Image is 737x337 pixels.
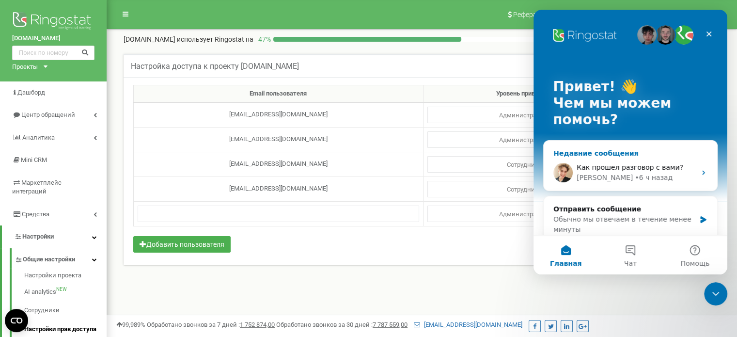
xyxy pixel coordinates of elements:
[12,10,94,34] img: Ringostat logo
[15,248,107,268] a: Общие настройки
[134,177,423,201] td: [EMAIL_ADDRESS][DOMAIN_NAME]
[22,134,55,141] span: Аналитика
[431,109,620,122] span: Администратор
[2,225,107,248] a: Настройки
[131,62,299,71] h5: Настройка доступа к проекту [DOMAIN_NAME]
[276,321,408,328] span: Обработано звонков за 30 дней :
[427,181,624,197] span: Администратор
[431,158,620,172] span: Сотрудник
[21,111,75,118] span: Центр обращений
[427,206,624,222] span: Администратор
[414,321,522,328] a: [EMAIL_ADDRESS][DOMAIN_NAME]
[253,34,273,44] p: 47 %
[5,309,28,332] button: Open CMP widget
[12,179,62,195] span: Маркетплейс интеграций
[423,85,627,103] th: Уровень привилегий
[513,11,594,18] span: Реферальная программа
[23,255,75,264] span: Общие настройки
[147,321,275,328] span: Обработано звонков за 7 дней :
[533,10,727,274] iframe: Intercom live chat
[431,133,620,147] span: Администратор
[134,127,423,152] td: [EMAIL_ADDRESS][DOMAIN_NAME]
[12,63,38,72] div: Проекты
[24,283,107,302] a: AI analyticsNEW
[21,156,47,163] span: Mini CRM
[22,233,54,240] span: Настройки
[17,89,45,96] span: Дашборд
[134,85,423,103] th: Email пользователя
[124,34,253,44] p: [DOMAIN_NAME]
[22,210,49,218] span: Средства
[431,208,620,221] span: Администратор
[134,102,423,127] td: [EMAIL_ADDRESS][DOMAIN_NAME]
[24,301,107,320] a: Сотрудники
[704,282,727,305] iframe: Intercom live chat
[240,321,275,328] u: 1 752 874,00
[427,107,624,123] span: Администратор
[12,34,94,43] a: [DOMAIN_NAME]
[427,131,624,148] span: Администратор
[116,321,145,328] span: 99,989%
[373,321,408,328] u: 7 787 559,00
[177,35,253,43] span: использует Ringostat на
[427,156,624,173] span: Администратор
[431,183,620,196] span: Сотрудник
[24,271,107,283] a: Настройки проекта
[134,152,423,177] td: [EMAIL_ADDRESS][DOMAIN_NAME]
[12,46,94,60] input: Поиск по номеру
[133,236,231,253] button: Добавить пользователя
